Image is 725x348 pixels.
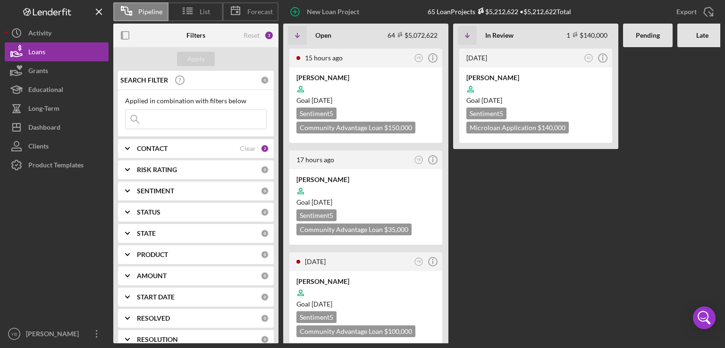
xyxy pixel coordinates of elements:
div: Export [676,2,697,21]
a: [DATE]YB[PERSON_NAME]Goal [DATE]Sentiment5Community Advantage Loan $100,000 [288,251,444,348]
div: Community Advantage Loan [296,325,415,337]
time: 12/09/2025 [312,96,332,104]
b: Filters [186,32,205,39]
div: Sentiment 5 [296,311,337,323]
b: PRODUCT [137,251,168,258]
time: 2025-09-30 22:41 [305,54,343,62]
text: YB [417,260,421,263]
div: [PERSON_NAME] [296,73,435,83]
div: Grants [28,61,48,83]
div: Open Intercom Messenger [693,307,716,329]
div: Product Templates [28,156,84,177]
time: 12/09/2025 [312,198,332,206]
a: [DATE]SJ[PERSON_NAME]Goal [DATE]Sentiment5Microloan Application $140,000 [458,47,614,144]
button: Clients [5,137,109,156]
time: 2025-09-30 20:29 [296,156,334,164]
div: 0 [261,335,269,344]
b: RESOLVED [137,315,170,322]
b: STATUS [137,208,160,216]
button: Grants [5,61,109,80]
div: Loans [28,42,45,64]
div: 0 [261,187,269,195]
div: Clear [240,145,256,152]
span: Pipeline [138,8,162,16]
span: $140,000 [538,124,565,132]
div: [PERSON_NAME] [466,73,605,83]
b: SENTIMENT [137,187,174,195]
button: Product Templates [5,156,109,174]
text: YB [417,56,421,59]
button: YB [413,256,425,268]
div: 0 [261,229,269,238]
span: Goal [296,198,332,206]
div: Reset [244,32,260,39]
div: Educational [28,80,63,101]
div: Applied in combination with filters below [125,97,267,105]
time: 12/08/2025 [312,300,332,308]
time: 05/12/2025 [481,96,502,104]
b: STATE [137,230,156,237]
span: List [200,8,210,16]
div: [PERSON_NAME] [24,324,85,346]
b: In Review [485,32,514,39]
div: Long-Term [28,99,59,120]
div: Community Advantage Loan [296,122,415,133]
span: $100,000 [384,327,412,335]
div: Dashboard [28,118,60,139]
button: New Loan Project [283,2,369,21]
div: Community Advantage Loan [296,224,412,235]
button: YB [413,52,425,65]
b: RISK RATING [137,166,177,174]
a: 17 hours agoYB[PERSON_NAME]Goal [DATE]Sentiment5Community Advantage Loan $35,000 [288,149,444,246]
b: SEARCH FILTER [120,76,168,84]
div: 0 [261,250,269,259]
div: 0 [261,314,269,323]
text: SJ [587,56,590,59]
b: Late [696,32,708,39]
div: Apply [187,52,205,66]
div: [PERSON_NAME] [296,277,435,286]
time: 2025-09-29 16:15 [305,257,326,265]
button: SJ [582,52,595,65]
button: Educational [5,80,109,99]
div: Activity [28,24,51,45]
span: Goal [296,300,332,308]
button: Long-Term [5,99,109,118]
div: $5,212,622 [475,8,518,16]
span: $35,000 [384,225,408,233]
div: 0 [261,166,269,174]
span: Goal [296,96,332,104]
b: Pending [636,32,660,39]
text: YB [11,331,17,337]
button: Apply [177,52,215,66]
a: 15 hours agoYB[PERSON_NAME]Goal [DATE]Sentiment5Community Advantage Loan $150,000 [288,47,444,144]
div: [PERSON_NAME] [296,175,435,184]
button: Activity [5,24,109,42]
div: 0 [261,293,269,301]
div: 2 [261,144,269,153]
button: YB[PERSON_NAME] [5,324,109,343]
div: 0 [261,208,269,216]
text: YB [417,158,421,161]
div: Sentiment 5 [466,108,506,119]
div: 1 $140,000 [566,31,607,39]
div: 0 [261,76,269,84]
b: AMOUNT [137,272,167,280]
div: Microloan Application [466,122,569,133]
div: 2 [264,31,274,40]
b: RESOLUTION [137,336,178,343]
button: YB [413,154,425,166]
span: Goal [466,96,502,104]
button: Export [667,2,720,21]
button: Loans [5,42,109,61]
a: Dashboard [5,118,109,137]
b: CONTACT [137,145,168,152]
b: START DATE [137,293,175,301]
